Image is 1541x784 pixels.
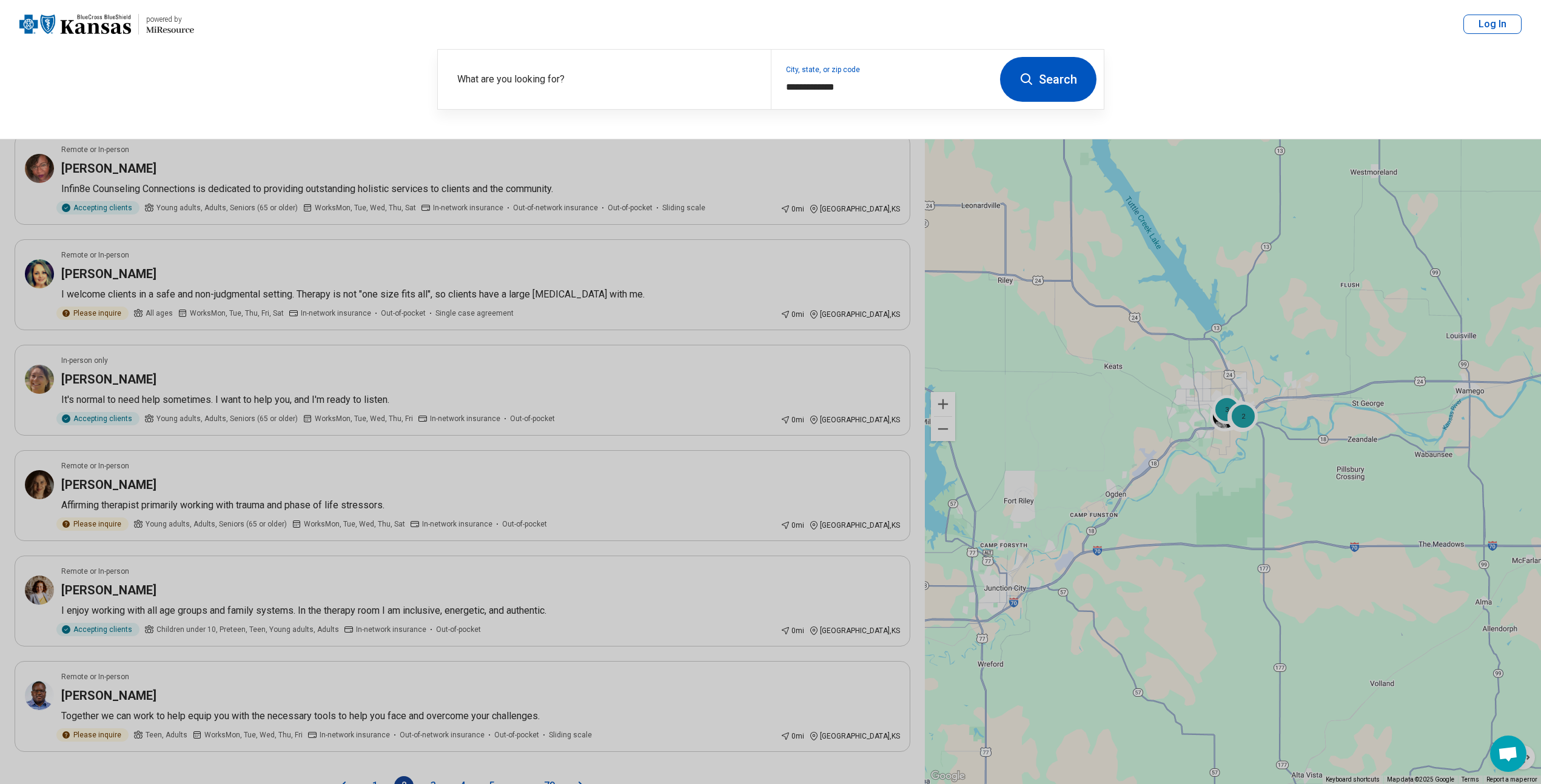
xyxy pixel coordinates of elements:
[1463,15,1522,34] button: Log In
[1000,57,1096,102] button: Search
[146,14,194,25] div: powered by
[19,10,131,39] img: Blue Cross Blue Shield Kansas
[19,10,194,39] a: Blue Cross Blue Shield Kansaspowered by
[1490,736,1526,772] div: Open chat
[457,72,756,87] label: What are you looking for?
